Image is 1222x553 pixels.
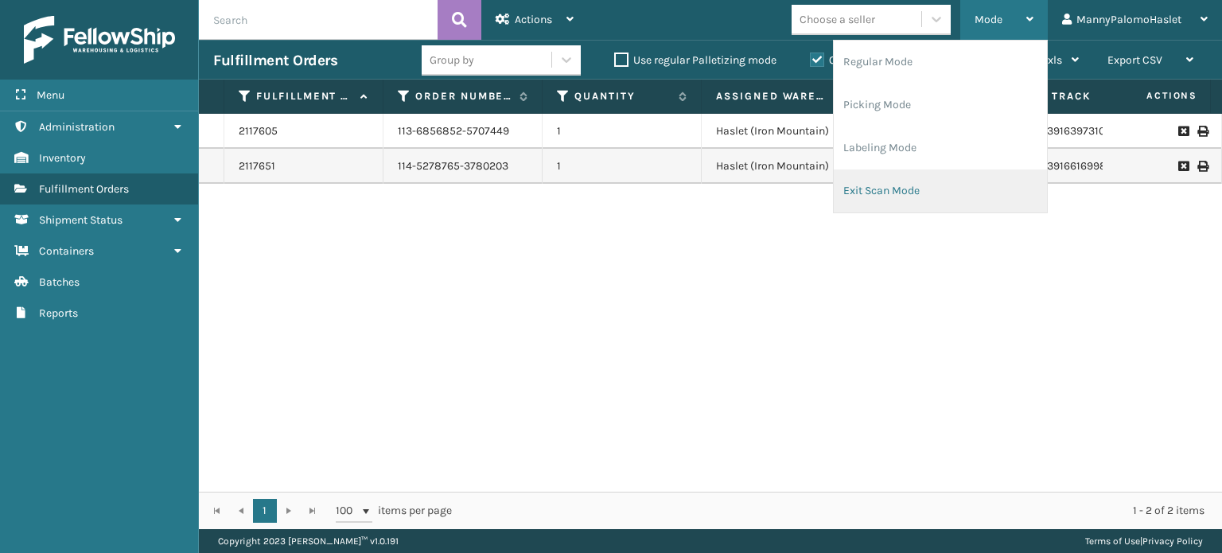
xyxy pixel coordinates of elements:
[716,89,830,103] label: Assigned Warehouse
[543,149,702,184] td: 1
[1178,126,1188,137] i: Request to Be Cancelled
[1096,83,1207,109] span: Actions
[574,89,671,103] label: Quantity
[834,84,1047,127] li: Picking Mode
[383,114,543,149] td: 113-6856852-5707449
[218,529,399,553] p: Copyright 2023 [PERSON_NAME]™ v 1.0.191
[39,213,123,227] span: Shipment Status
[37,88,64,102] span: Menu
[1085,535,1140,547] a: Terms of Use
[39,306,78,320] span: Reports
[975,13,1002,26] span: Mode
[336,503,360,519] span: 100
[1034,124,1105,138] a: 393916397310
[39,244,94,258] span: Containers
[253,499,277,523] a: 1
[1107,53,1162,67] span: Export CSV
[415,89,512,103] label: Order Number
[213,51,337,70] h3: Fulfillment Orders
[702,114,861,149] td: Haslet (Iron Mountain)
[1178,161,1188,172] i: Request to Be Cancelled
[834,127,1047,169] li: Labeling Mode
[1142,535,1203,547] a: Privacy Policy
[239,158,275,174] a: 2117651
[543,114,702,149] td: 1
[834,169,1047,212] li: Exit Scan Mode
[810,53,964,67] label: Orders to be shipped [DATE]
[1052,89,1148,103] label: Tracking Number
[474,503,1204,519] div: 1 - 2 of 2 items
[800,11,875,28] div: Choose a seller
[1197,161,1207,172] i: Print Label
[39,120,115,134] span: Administration
[430,52,474,68] div: Group by
[614,53,776,67] label: Use regular Palletizing mode
[39,182,129,196] span: Fulfillment Orders
[24,16,175,64] img: logo
[702,149,861,184] td: Haslet (Iron Mountain)
[515,13,552,26] span: Actions
[336,499,452,523] span: items per page
[1034,159,1107,173] a: 393916616998
[39,275,80,289] span: Batches
[383,149,543,184] td: 114-5278765-3780203
[39,151,86,165] span: Inventory
[256,89,352,103] label: Fulfillment Order Id
[1085,529,1203,553] div: |
[1197,126,1207,137] i: Print Label
[239,123,278,139] a: 2117605
[834,41,1047,84] li: Regular Mode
